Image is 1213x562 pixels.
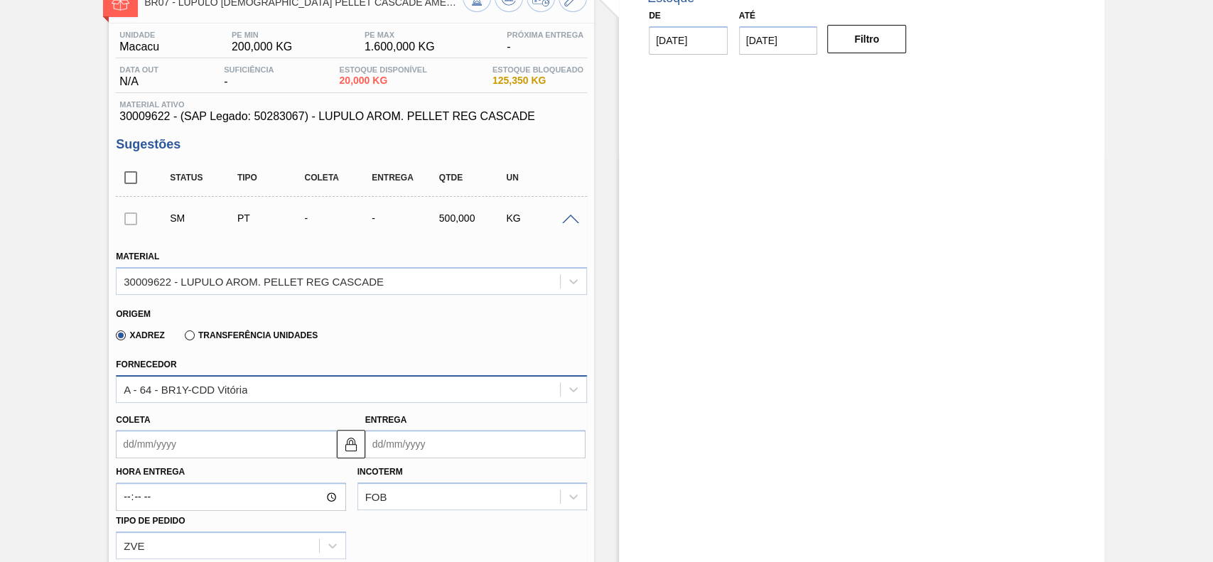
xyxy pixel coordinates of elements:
div: A - 64 - BR1Y-CDD Vitória [124,383,247,395]
div: - [368,212,442,224]
div: N/A [116,65,162,88]
div: - [503,31,587,53]
span: 20,000 KG [339,75,426,86]
div: - [301,212,374,224]
label: Origem [116,309,151,319]
div: FOB [365,491,387,503]
button: locked [337,430,365,458]
div: ZVE [124,539,144,551]
img: locked [343,436,360,453]
label: De [649,11,661,21]
span: 1.600,000 KG [365,40,435,53]
div: KG [502,212,576,224]
label: Fornecedor [116,360,176,369]
input: dd/mm/yyyy [365,430,586,458]
input: dd/mm/yyyy [116,430,336,458]
div: UN [502,173,576,183]
span: Macacu [119,40,159,53]
div: Entrega [368,173,442,183]
label: Tipo de pedido [116,516,185,526]
label: Entrega [365,415,407,425]
div: Sugestão Manual [166,212,240,224]
span: 30009622 - (SAP Legado: 50283067) - LUPULO AROM. PELLET REG CASCADE [119,110,583,123]
label: Xadrez [116,330,165,340]
span: Data out [119,65,158,74]
div: Coleta [301,173,374,183]
div: Status [166,173,240,183]
input: dd/mm/yyyy [649,26,728,55]
label: Até [739,11,755,21]
span: PE MIN [232,31,292,39]
span: Próxima Entrega [507,31,583,39]
div: - [220,65,277,88]
span: Material ativo [119,100,583,109]
div: Qtde [436,173,510,183]
span: Estoque Bloqueado [492,65,583,74]
span: 200,000 KG [232,40,292,53]
span: Unidade [119,31,159,39]
label: Transferência Unidades [185,330,318,340]
h3: Sugestões [116,137,587,152]
span: 125,350 KG [492,75,583,86]
label: Material [116,252,159,261]
label: Incoterm [357,467,403,477]
label: Hora Entrega [116,462,345,482]
span: Estoque Disponível [339,65,426,74]
div: Tipo [234,173,308,183]
button: Filtro [827,25,906,53]
label: Coleta [116,415,150,425]
div: 30009622 - LUPULO AROM. PELLET REG CASCADE [124,275,384,287]
input: dd/mm/yyyy [739,26,818,55]
div: Pedido de Transferência [234,212,308,224]
div: 500,000 [436,212,510,224]
span: Suficiência [224,65,274,74]
span: PE MAX [365,31,435,39]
